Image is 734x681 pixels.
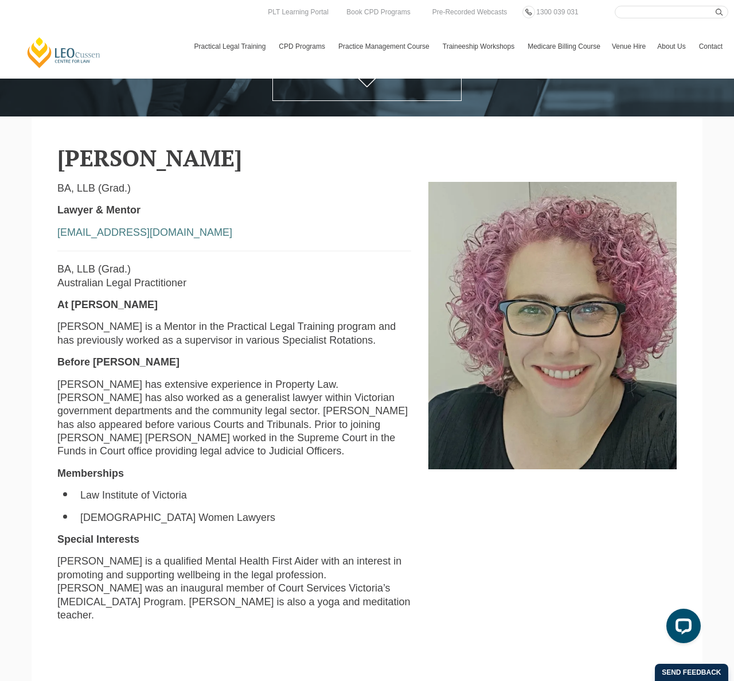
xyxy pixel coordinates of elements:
[189,30,274,63] a: Practical Legal Training
[57,204,140,216] strong: Lawyer & Mentor
[57,263,411,290] p: BA, LLB (Grad.) Australian Legal Practitioner
[57,320,411,347] p: [PERSON_NAME] is a Mentor in the Practical Legal Training program and has previously worked as a ...
[522,30,606,63] a: Medicare Billing Course
[273,30,333,63] a: CPD Programs
[606,30,651,63] a: Venue Hire
[80,511,411,524] li: [DEMOGRAPHIC_DATA] Women Lawyers
[57,555,411,622] p: [PERSON_NAME] is a qualified Mental Health First Aider with an interest in promoting and supporti...
[80,489,411,502] li: Law Institute of Victoria
[333,30,437,63] a: Practice Management Course
[533,6,581,18] a: 1300 039 031
[536,8,578,16] span: 1300 039 031
[657,604,705,652] iframe: LiveChat chat widget
[57,227,232,238] a: [EMAIL_ADDRESS][DOMAIN_NAME]
[265,6,331,18] a: PLT Learning Portal
[693,30,728,63] a: Contact
[57,468,124,479] strong: Memberships
[651,30,693,63] a: About Us
[430,6,510,18] a: Pre-Recorded Webcasts
[57,299,158,310] strong: At [PERSON_NAME]
[57,378,411,458] p: [PERSON_NAME] has extensive experience in Property Law. [PERSON_NAME] has also worked as a genera...
[57,145,677,170] h2: [PERSON_NAME]
[343,6,413,18] a: Book CPD Programs
[26,36,102,69] a: [PERSON_NAME] Centre for Law
[437,30,522,63] a: Traineeship Workshops
[57,534,139,545] strong: Special Interests
[57,182,411,195] p: BA, LLB (Grad.)
[57,356,179,368] strong: Before [PERSON_NAME]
